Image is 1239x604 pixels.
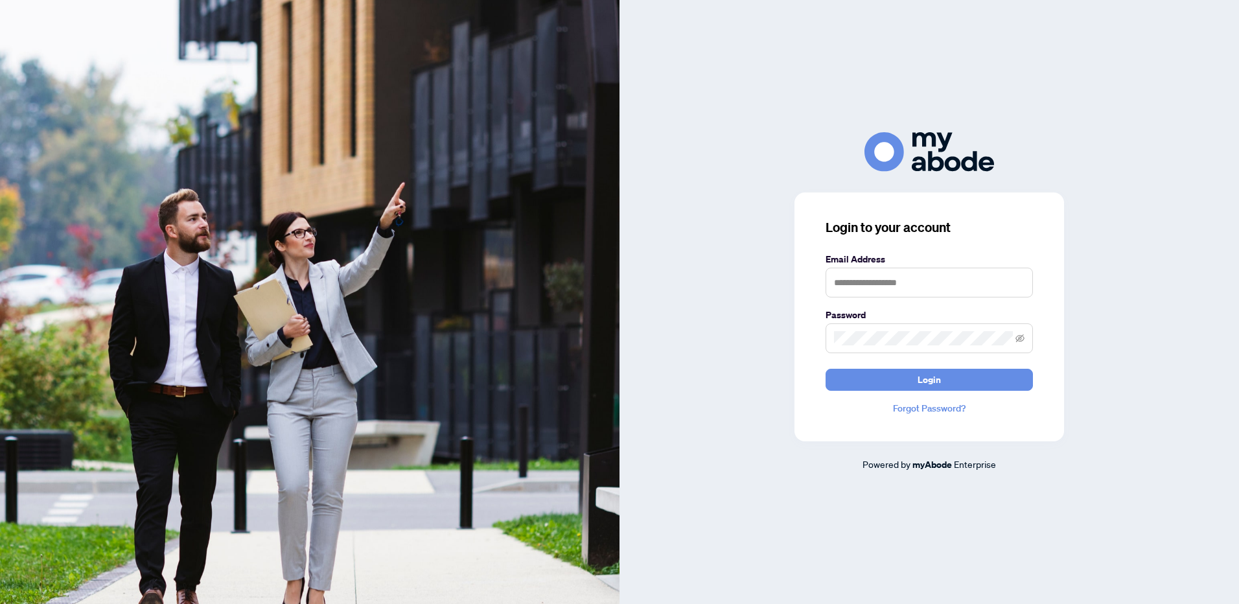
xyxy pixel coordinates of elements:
span: eye-invisible [1015,334,1025,343]
span: Powered by [863,458,910,470]
a: Forgot Password? [826,401,1033,415]
label: Email Address [826,252,1033,266]
img: ma-logo [864,132,994,172]
label: Password [826,308,1033,322]
span: Login [918,369,941,390]
button: Login [826,369,1033,391]
span: Enterprise [954,458,996,470]
h3: Login to your account [826,218,1033,237]
a: myAbode [912,458,952,472]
